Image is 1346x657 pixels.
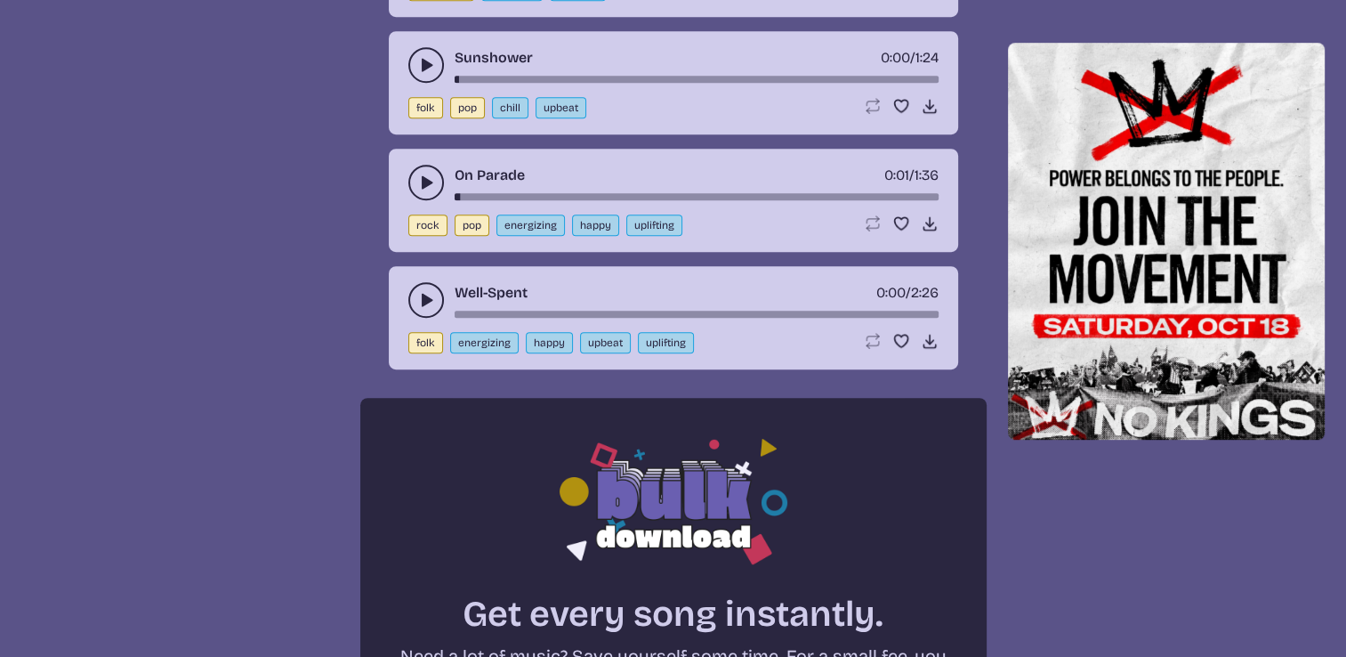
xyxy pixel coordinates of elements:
span: timer [876,284,906,301]
span: timer [881,49,910,66]
button: energizing [496,215,565,236]
a: On Parade [455,165,525,186]
button: pop [455,215,489,236]
span: 2:26 [911,284,939,301]
button: Favorite [892,97,910,115]
button: Favorite [892,215,910,232]
a: Well-Spent [455,282,528,304]
button: play-pause toggle [408,47,444,83]
button: chill [492,97,528,118]
button: energizing [450,332,519,353]
span: 1:24 [915,49,939,66]
button: uplifting [626,215,682,236]
button: rock [408,215,447,236]
button: upbeat [580,332,631,353]
button: play-pause toggle [408,282,444,318]
button: folk [408,97,443,118]
img: Bulk download [560,434,787,564]
div: song-time-bar [455,76,939,83]
span: timer [884,166,909,183]
button: Loop [864,332,882,350]
button: pop [450,97,485,118]
span: 1:36 [915,166,939,183]
div: song-time-bar [455,311,939,318]
button: happy [572,215,619,236]
button: happy [526,332,573,353]
button: Loop [864,215,882,232]
img: Help save our democracy! [1008,43,1326,440]
div: / [876,282,939,304]
div: / [881,47,939,69]
button: upbeat [536,97,586,118]
h2: Get every song instantly. [392,593,955,636]
button: Favorite [892,332,910,350]
button: play-pause toggle [408,165,444,200]
button: folk [408,332,443,353]
a: Sunshower [455,47,533,69]
div: / [884,165,939,186]
div: song-time-bar [455,193,939,200]
button: Loop [864,97,882,115]
button: uplifting [638,332,694,353]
